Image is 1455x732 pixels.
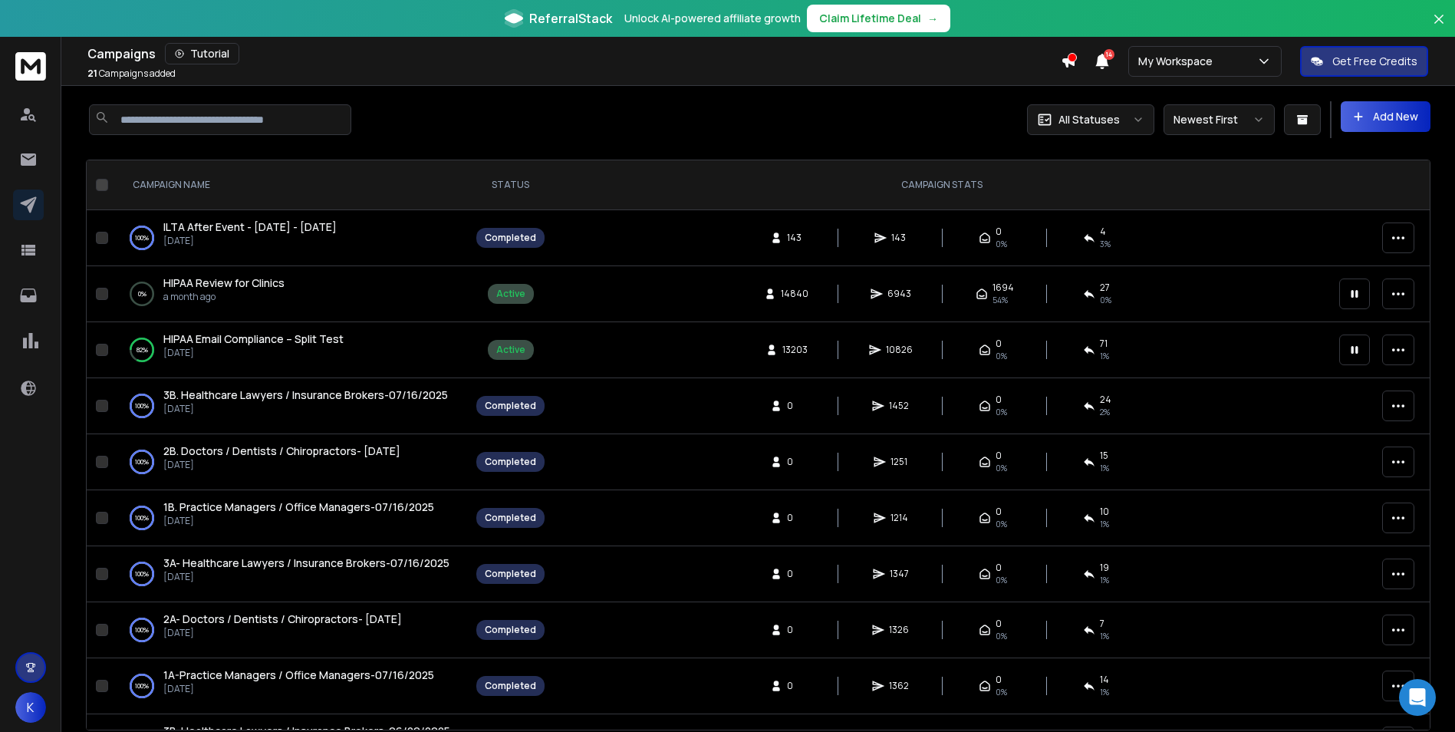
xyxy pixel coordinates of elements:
[114,378,467,434] td: 100%3B. Healthcare Lawyers / Insurance Brokers-07/16/2025[DATE]
[135,510,149,526] p: 100 %
[787,568,802,580] span: 0
[163,387,448,402] span: 3B. Healthcare Lawyers / Insurance Brokers-07/16/2025
[163,500,434,515] a: 1B. Practice Managers / Office Managers-07/16/2025
[1100,574,1109,586] span: 1 %
[996,562,1002,574] span: 0
[996,238,1007,250] span: 0%
[163,571,449,583] p: [DATE]
[485,624,536,636] div: Completed
[114,434,467,490] td: 100%2B. Doctors / Dentists / Chiropractors- [DATE][DATE]
[996,518,1007,530] span: 0%
[485,512,536,524] div: Completed
[1100,282,1110,294] span: 27
[496,344,525,356] div: Active
[782,344,808,356] span: 13203
[887,288,911,300] span: 6943
[485,456,536,468] div: Completed
[163,219,337,235] a: ILTA After Event - [DATE] - [DATE]
[996,226,1002,238] span: 0
[135,230,149,246] p: 100 %
[1341,101,1430,132] button: Add New
[163,612,402,627] a: 2A- Doctors / Dentists / Chiropractors- [DATE]
[163,683,434,695] p: [DATE]
[889,680,909,692] span: 1362
[138,286,146,302] p: 0 %
[1100,238,1111,250] span: 3 %
[554,160,1330,210] th: CAMPAIGN STATS
[135,454,149,470] p: 100 %
[996,674,1002,686] span: 0
[1100,518,1109,530] span: 1 %
[624,11,801,26] p: Unlock AI-powered affiliate growth
[163,235,337,247] p: [DATE]
[1300,46,1428,77] button: Get Free Credits
[1164,104,1275,135] button: Newest First
[889,400,909,412] span: 1452
[163,556,449,570] span: 3A- Healthcare Lawyers / Insurance Brokers-07/16/2025
[1100,338,1108,350] span: 71
[114,490,467,546] td: 100%1B. Practice Managers / Office Managers-07/16/2025[DATE]
[992,294,1008,306] span: 54 %
[781,288,808,300] span: 14840
[889,624,909,636] span: 1326
[1100,562,1109,574] span: 19
[996,350,1007,362] span: 0%
[163,627,402,639] p: [DATE]
[890,456,907,468] span: 1251
[807,5,950,32] button: Claim Lifetime Deal→
[163,387,448,403] a: 3B. Healthcare Lawyers / Insurance Brokers-07/16/2025
[135,398,149,414] p: 100 %
[114,160,467,210] th: CAMPAIGN NAME
[163,275,285,290] span: HIPAA Review for Clinics
[25,25,37,37] img: logo_orange.svg
[496,288,525,300] div: Active
[485,680,536,692] div: Completed
[996,630,1007,642] span: 0%
[137,342,148,358] p: 82 %
[996,450,1002,462] span: 0
[15,692,46,723] button: K
[135,566,149,582] p: 100 %
[927,11,938,26] span: →
[114,546,467,602] td: 100%3A- Healthcare Lawyers / Insurance Brokers-07/16/2025[DATE]
[1100,450,1108,462] span: 15
[165,43,239,64] button: Tutorial
[1100,506,1109,518] span: 10
[890,568,909,580] span: 1347
[87,68,176,80] p: Campaigns added
[40,40,109,52] div: Domain: [URL]
[163,668,434,683] a: 1A-Practice Managers / Office Managers-07/16/2025
[58,91,137,101] div: Domain Overview
[529,9,612,28] span: ReferralStack
[163,291,285,303] p: a month ago
[163,347,344,359] p: [DATE]
[1332,54,1417,69] p: Get Free Credits
[41,89,54,101] img: tab_domain_overview_orange.svg
[996,686,1007,698] span: 0%
[1100,294,1111,306] span: 0 %
[787,512,802,524] span: 0
[170,91,258,101] div: Keywords by Traffic
[135,622,149,638] p: 100 %
[1100,630,1109,642] span: 1 %
[163,403,448,415] p: [DATE]
[886,344,913,356] span: 10826
[114,322,467,378] td: 82%HIPAA Email Compliance – Split Test[DATE]
[996,462,1007,474] span: 0%
[1100,686,1109,698] span: 1 %
[485,232,536,244] div: Completed
[163,459,400,471] p: [DATE]
[163,331,344,346] span: HIPAA Email Compliance – Split Test
[163,500,434,514] span: 1B. Practice Managers / Office Managers-07/16/2025
[87,67,97,80] span: 21
[163,515,434,527] p: [DATE]
[787,456,802,468] span: 0
[996,406,1007,418] span: 0%
[153,89,165,101] img: tab_keywords_by_traffic_grey.svg
[163,219,337,234] span: ILTA After Event - [DATE] - [DATE]
[996,618,1002,630] span: 0
[1100,462,1109,474] span: 1 %
[996,574,1007,586] span: 0%
[1100,226,1106,238] span: 4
